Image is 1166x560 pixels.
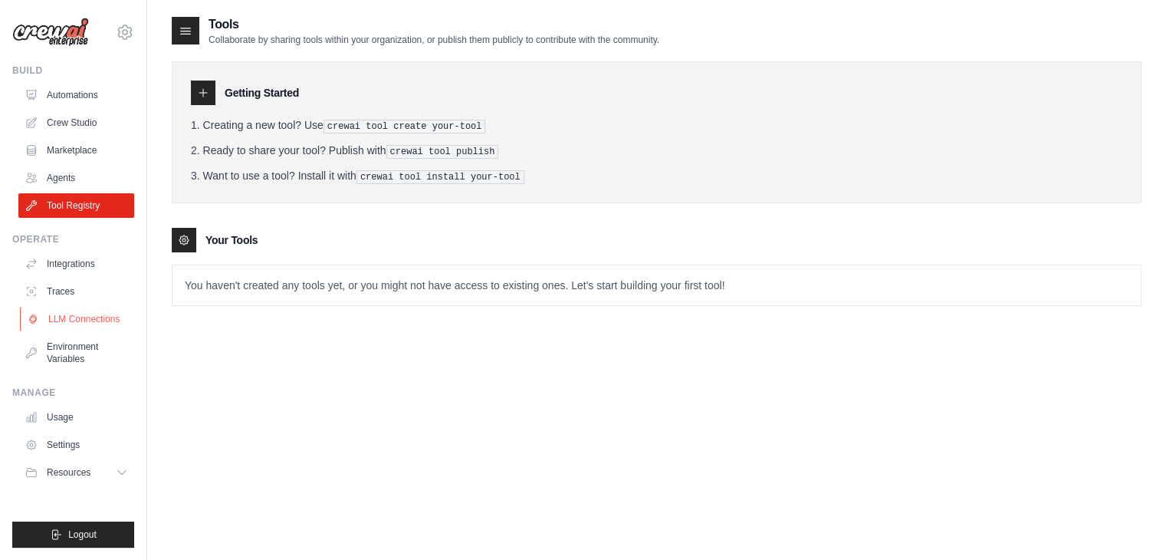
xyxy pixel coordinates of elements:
li: Want to use a tool? Install it with [191,168,1122,184]
h2: Tools [209,15,659,34]
p: You haven't created any tools yet, or you might not have access to existing ones. Let's start bui... [172,265,1141,305]
a: Usage [18,405,134,430]
a: Marketplace [18,138,134,163]
a: Tool Registry [18,193,134,218]
a: Integrations [18,252,134,276]
div: Operate [12,233,134,245]
h3: Getting Started [225,85,299,100]
a: Automations [18,83,134,107]
button: Logout [12,522,134,548]
a: Environment Variables [18,334,134,371]
a: Agents [18,166,134,190]
p: Collaborate by sharing tools within your organization, or publish them publicly to contribute wit... [209,34,659,46]
div: Build [12,64,134,77]
a: Traces [18,279,134,304]
h3: Your Tools [205,232,258,248]
pre: crewai tool publish [386,145,499,159]
img: Logo [12,18,89,47]
a: Settings [18,433,134,457]
a: Crew Studio [18,110,134,135]
li: Creating a new tool? Use [191,117,1122,133]
div: Manage [12,387,134,399]
pre: crewai tool install your-tool [356,170,524,184]
pre: crewai tool create your-tool [324,120,486,133]
li: Ready to share your tool? Publish with [191,143,1122,159]
button: Resources [18,460,134,485]
span: Resources [47,466,90,479]
span: Logout [68,529,97,541]
a: LLM Connections [20,307,136,331]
